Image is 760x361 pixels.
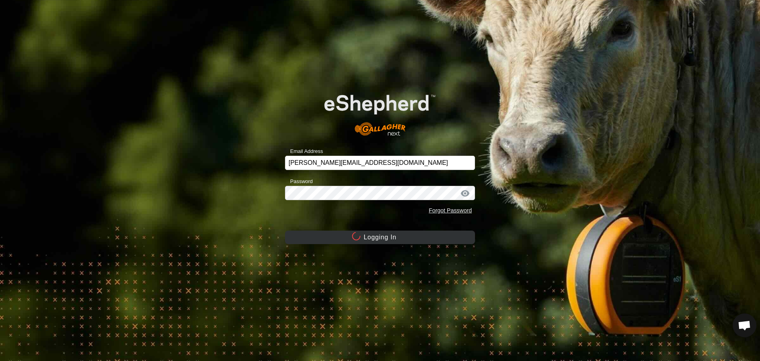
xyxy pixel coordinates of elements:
input: Email Address [285,156,475,170]
label: Email Address [285,147,323,155]
button: Logging In [285,231,475,244]
div: Open chat [733,313,756,337]
label: Password [285,178,313,185]
img: E-shepherd Logo [304,79,456,144]
a: Forgot Password [429,207,472,214]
